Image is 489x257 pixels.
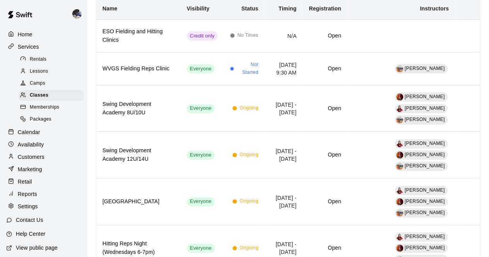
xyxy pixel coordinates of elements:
[309,5,341,12] b: Registration
[264,132,303,179] td: [DATE] - [DATE]
[396,94,403,100] img: Kaitlyn Lim
[237,61,258,77] span: Not Started
[6,29,81,40] div: Home
[30,116,51,123] span: Packages
[187,243,215,253] div: This service is visible to all of your customers
[405,245,445,250] span: [PERSON_NAME]
[405,234,445,239] span: [PERSON_NAME]
[30,68,48,75] span: Lessons
[6,176,81,187] a: Retail
[405,152,445,157] span: [PERSON_NAME]
[396,198,403,205] img: Kaitlyn Lim
[396,245,403,252] img: Kaitlyn Lim
[18,128,40,136] p: Calendar
[405,187,445,193] span: [PERSON_NAME]
[264,52,303,85] td: [DATE] 9:30 AM
[187,64,215,73] div: This service is visible to all of your customers
[420,5,449,12] b: Instructors
[396,105,403,112] img: Aly Kaneshiro
[19,90,87,102] a: Classes
[187,151,215,159] span: Everyone
[396,65,403,72] img: Kailee Powell
[405,106,445,111] span: [PERSON_NAME]
[187,5,210,12] b: Visibility
[19,65,87,77] a: Lessons
[240,197,258,205] span: Ongoing
[396,116,403,123] img: Kailee Powell
[264,19,303,52] td: N/A
[72,9,82,19] img: Kevin Chandler
[187,105,215,112] span: Everyone
[241,5,258,12] b: Status
[18,190,37,198] p: Reports
[309,244,341,252] h6: Open
[30,104,59,111] span: Memberships
[187,104,215,113] div: This service is visible to all of your customers
[16,244,58,252] p: View public page
[16,230,45,238] p: Help Center
[16,216,43,224] p: Contact Us
[102,100,174,117] h6: Swing Development Academy 8U/10U
[19,53,87,65] a: Rentals
[102,240,174,257] h6: Hitting Reps Night (Wednesdays 6-7pm)
[102,197,174,206] h6: [GEOGRAPHIC_DATA]
[102,65,174,73] h6: WVGS Fielding Reps Clinic
[6,201,81,212] a: Settings
[405,210,445,215] span: [PERSON_NAME]
[18,165,42,173] p: Marketing
[6,139,81,150] a: Availability
[187,197,215,206] div: This service is visible to all of your customers
[19,114,87,126] a: Packages
[405,94,445,99] span: [PERSON_NAME]
[309,32,341,40] h6: Open
[405,163,445,168] span: [PERSON_NAME]
[19,66,84,77] div: Lessons
[278,5,296,12] b: Timing
[6,188,81,200] a: Reports
[6,126,81,138] a: Calendar
[237,32,258,39] span: No Times
[405,117,445,122] span: [PERSON_NAME]
[309,197,341,206] h6: Open
[19,90,84,101] div: Classes
[30,80,45,87] span: Camps
[18,178,32,186] p: Retail
[6,163,81,175] a: Marketing
[18,153,44,161] p: Customers
[30,92,48,99] span: Classes
[309,151,341,159] h6: Open
[19,78,84,89] div: Camps
[240,151,258,159] span: Ongoing
[396,163,403,170] div: Kailee Powell
[187,245,215,252] span: Everyone
[18,43,39,51] p: Services
[240,104,258,112] span: Ongoing
[405,66,445,71] span: [PERSON_NAME]
[6,41,81,53] a: Services
[102,146,174,163] h6: Swing Development Academy 12U/14U
[19,102,87,114] a: Memberships
[309,65,341,73] h6: Open
[187,32,218,40] span: Credit only
[6,151,81,163] a: Customers
[396,140,403,147] div: Aly Kaneshiro
[240,244,258,252] span: Ongoing
[19,114,84,125] div: Packages
[18,141,44,148] p: Availability
[396,233,403,240] img: Aly Kaneshiro
[102,27,174,44] h6: ESO Fielding and Hitting Clinics
[18,31,32,38] p: Home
